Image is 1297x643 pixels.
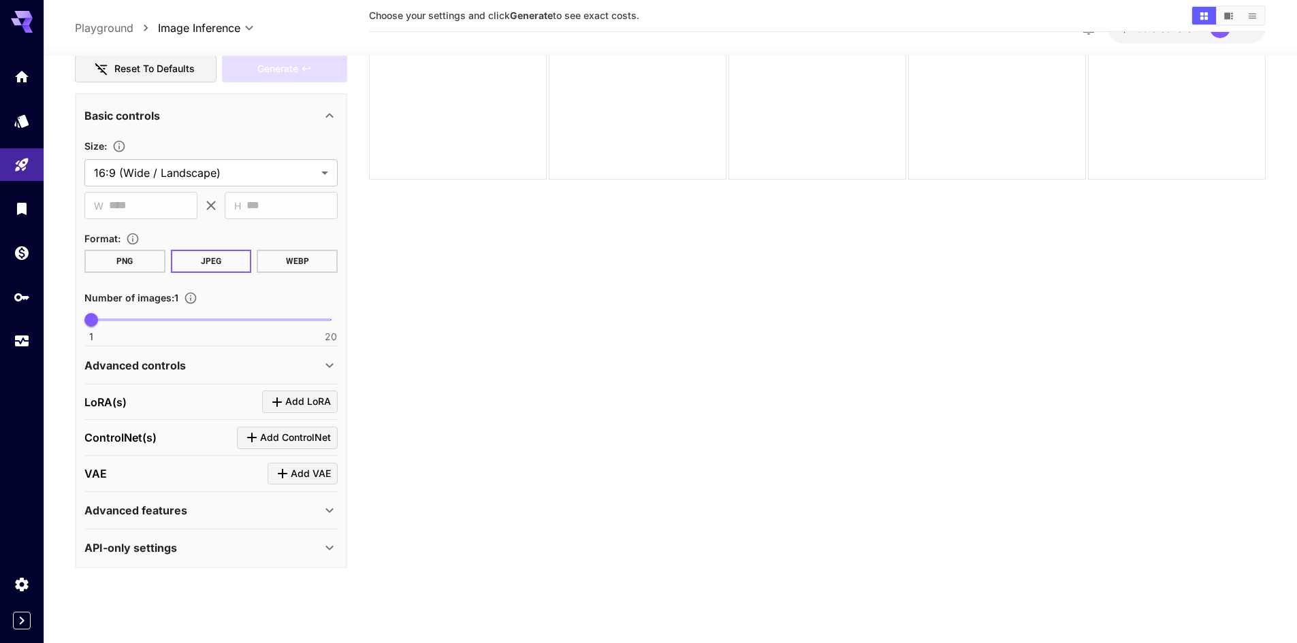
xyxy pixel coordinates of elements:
[75,20,158,36] nav: breadcrumb
[369,10,639,21] span: Choose your settings and click to see exact costs.
[84,531,338,564] div: API-only settings
[234,197,241,213] span: H
[107,139,131,153] button: Adjust the dimensions of the generated image by specifying its width and height in pixels, or sel...
[1121,22,1151,34] span: $2.00
[158,20,240,36] span: Image Inference
[262,391,338,413] button: Click to add LoRA
[325,330,337,344] span: 20
[171,249,252,272] button: JPEG
[84,99,338,131] div: Basic controls
[14,333,30,350] div: Usage
[84,465,107,482] p: VAE
[237,427,338,449] button: Click to add ControlNet
[14,244,30,261] div: Wallet
[84,139,107,151] span: Size :
[14,152,30,169] div: Playground
[14,576,30,593] div: Settings
[1240,7,1264,24] button: Show images in list view
[1151,22,1199,34] span: credits left
[94,165,316,181] span: 16:9 (Wide / Landscape)
[14,288,30,306] div: API Keys
[1191,5,1266,26] div: Show images in grid viewShow images in video viewShow images in list view
[84,107,160,123] p: Basic controls
[285,393,331,410] span: Add LoRA
[89,330,93,344] span: 1
[14,68,30,85] div: Home
[14,200,30,217] div: Library
[257,249,338,272] button: WEBP
[94,197,103,213] span: W
[178,291,203,305] button: Specify how many images to generate in a single request. Each image generation will be charged se...
[84,540,177,556] p: API-only settings
[260,429,331,446] span: Add ControlNet
[84,494,338,527] div: Advanced features
[84,357,186,373] p: Advanced controls
[84,393,127,410] p: LoRA(s)
[291,465,331,482] span: Add VAE
[75,54,217,82] button: Reset to defaults
[121,232,145,246] button: Choose the file format for the output image.
[75,20,133,36] a: Playground
[1217,7,1240,24] button: Show images in video view
[84,429,157,446] p: ControlNet(s)
[84,291,178,303] span: Number of images : 1
[84,348,338,381] div: Advanced controls
[268,462,338,484] button: Click to add VAE
[13,612,31,629] button: Expand sidebar
[84,249,165,272] button: PNG
[1192,7,1216,24] button: Show images in grid view
[14,112,30,129] div: Models
[84,232,121,244] span: Format :
[510,10,553,21] b: Generate
[84,502,187,518] p: Advanced features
